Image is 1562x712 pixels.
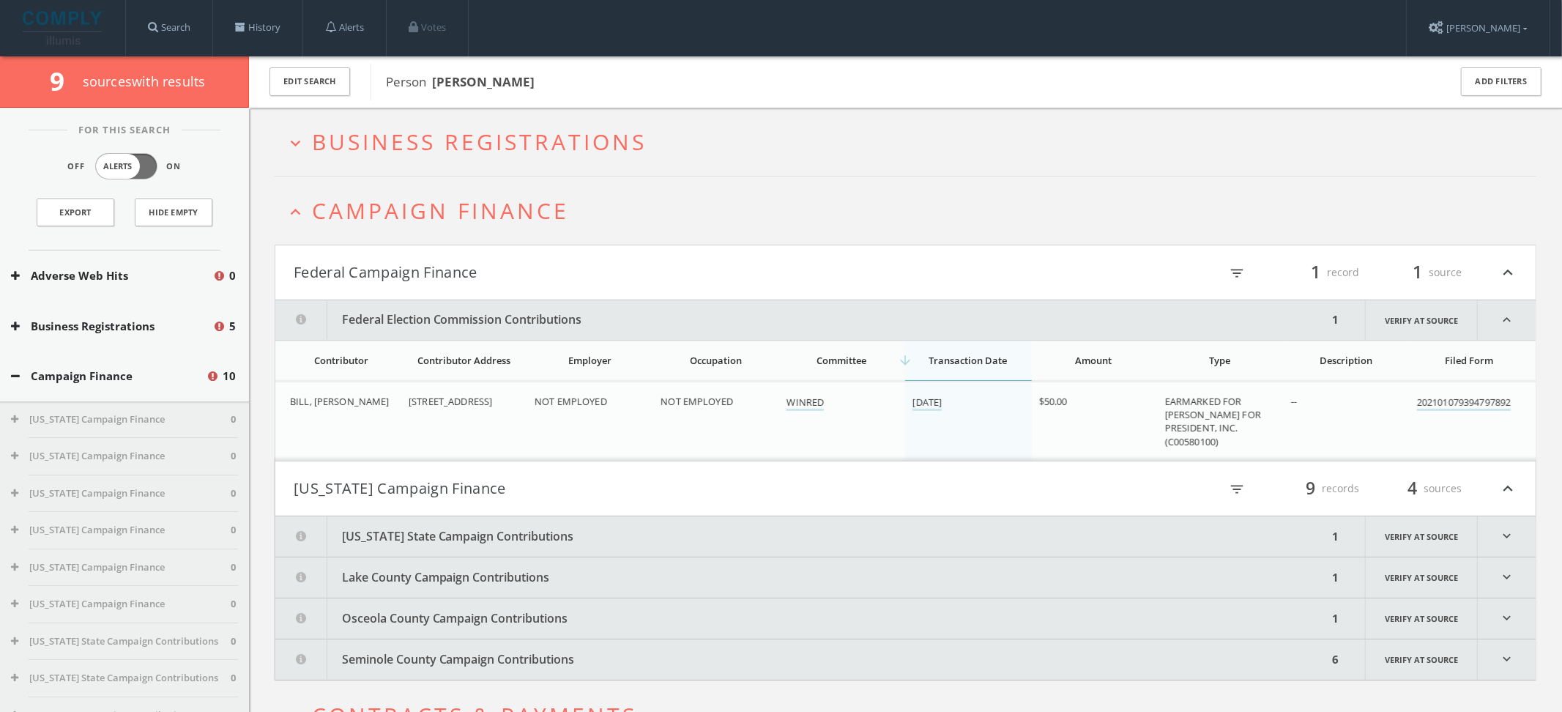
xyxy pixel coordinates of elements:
[11,523,231,538] button: [US_STATE] Campaign Finance
[1365,557,1478,598] a: Verify at source
[409,354,518,367] div: Contributor Address
[1406,259,1429,285] span: 1
[231,523,236,538] span: 0
[11,318,212,335] button: Business Registrations
[231,597,236,612] span: 0
[223,368,236,385] span: 10
[1291,395,1297,408] span: --
[11,368,206,385] button: Campaign Finance
[1271,260,1359,285] div: record
[1478,557,1536,598] i: expand_more
[275,598,1328,639] button: Osceola County Campaign Contributions
[1365,639,1478,680] a: Verify at source
[1039,395,1068,408] span: $50.00
[912,354,1022,367] div: Transaction Date
[1328,557,1343,598] div: 1
[409,395,492,408] span: [STREET_ADDRESS]
[275,382,1536,461] div: grid
[1498,476,1517,501] i: expand_less
[1365,598,1478,639] a: Verify at source
[535,354,644,367] div: Employer
[1328,300,1343,340] div: 1
[1271,476,1359,501] div: records
[275,300,1328,340] button: Federal Election Commission Contributions
[231,486,236,501] span: 0
[786,396,824,411] a: WINRED
[231,449,236,464] span: 0
[1365,300,1478,340] a: Verify at source
[312,127,647,157] span: Business Registrations
[23,11,105,45] img: illumis
[1291,354,1401,367] div: Description
[1328,598,1343,639] div: 1
[1498,260,1517,285] i: expand_less
[135,199,212,226] button: Hide Empty
[535,395,607,408] span: NOT EMPLOYED
[275,516,1328,557] button: [US_STATE] State Campaign Contributions
[1039,354,1149,367] div: Amount
[1229,265,1245,281] i: filter_list
[1328,639,1343,680] div: 6
[231,412,236,427] span: 0
[1365,516,1478,557] a: Verify at source
[50,64,77,98] span: 9
[432,73,535,90] b: [PERSON_NAME]
[11,486,231,501] button: [US_STATE] Campaign Finance
[912,396,942,411] a: [DATE]
[167,160,182,173] span: On
[229,267,236,284] span: 0
[11,449,231,464] button: [US_STATE] Campaign Finance
[1401,475,1424,501] span: 4
[37,199,114,226] a: Export
[11,597,231,612] button: [US_STATE] Campaign Finance
[11,634,231,649] button: [US_STATE] State Campaign Contributions
[11,560,231,575] button: [US_STATE] Campaign Finance
[1478,300,1536,340] i: expand_less
[1417,354,1521,367] div: Filed Form
[269,67,350,96] button: Edit Search
[786,354,896,367] div: Committee
[290,395,389,408] span: BILL, [PERSON_NAME]
[1417,396,1511,411] a: 202101079394797892
[67,123,182,138] span: For This Search
[231,634,236,649] span: 0
[1304,259,1327,285] span: 1
[386,73,535,90] span: Person
[1478,598,1536,639] i: expand_more
[1374,260,1462,285] div: source
[286,133,305,153] i: expand_more
[229,318,236,335] span: 5
[294,260,906,285] button: Federal Campaign Finance
[275,639,1328,680] button: Seminole County Campaign Contributions
[11,412,231,427] button: [US_STATE] Campaign Finance
[1229,481,1245,497] i: filter_list
[83,73,206,90] span: source s with results
[294,476,906,501] button: [US_STATE] Campaign Finance
[275,557,1328,598] button: Lake County Campaign Contributions
[312,196,569,226] span: Campaign Finance
[1478,639,1536,680] i: expand_more
[661,354,770,367] div: Occupation
[1165,395,1261,448] span: EARMARKED FOR [PERSON_NAME] FOR PRESIDENT, INC. (C00580100)
[1165,354,1275,367] div: Type
[286,199,1536,223] button: expand_lessCampaign Finance
[898,353,912,368] i: arrow_downward
[1328,516,1343,557] div: 1
[231,560,236,575] span: 0
[290,354,393,367] div: Contributor
[286,202,305,222] i: expand_less
[1374,476,1462,501] div: sources
[11,267,212,284] button: Adverse Web Hits
[1478,516,1536,557] i: expand_more
[1461,67,1541,96] button: Add Filters
[1299,475,1322,501] span: 9
[68,160,86,173] span: Off
[286,130,1536,154] button: expand_moreBusiness Registrations
[661,395,733,408] span: NOT EMPLOYED
[231,671,236,686] span: 0
[11,671,231,686] button: [US_STATE] State Campaign Contributions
